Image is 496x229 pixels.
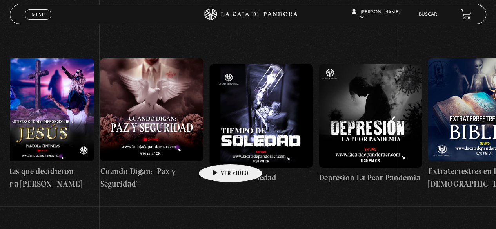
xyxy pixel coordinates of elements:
[209,23,313,225] a: Tiempo de Soledad
[32,12,45,17] span: Menu
[100,165,203,190] h4: Cuando Digan: ¨Paz y Seguridad¨
[319,23,422,225] a: Depresión La Peor Pandemia
[319,171,422,184] h4: Depresión La Peor Pandemia
[29,18,47,24] span: Cerrar
[209,171,313,184] h4: Tiempo de Soledad
[472,4,486,17] button: Next
[352,10,400,20] span: [PERSON_NAME]
[461,9,471,20] a: View your shopping cart
[419,12,437,17] a: Buscar
[100,23,203,225] a: Cuando Digan: ¨Paz y Seguridad¨
[10,4,24,17] button: Previous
